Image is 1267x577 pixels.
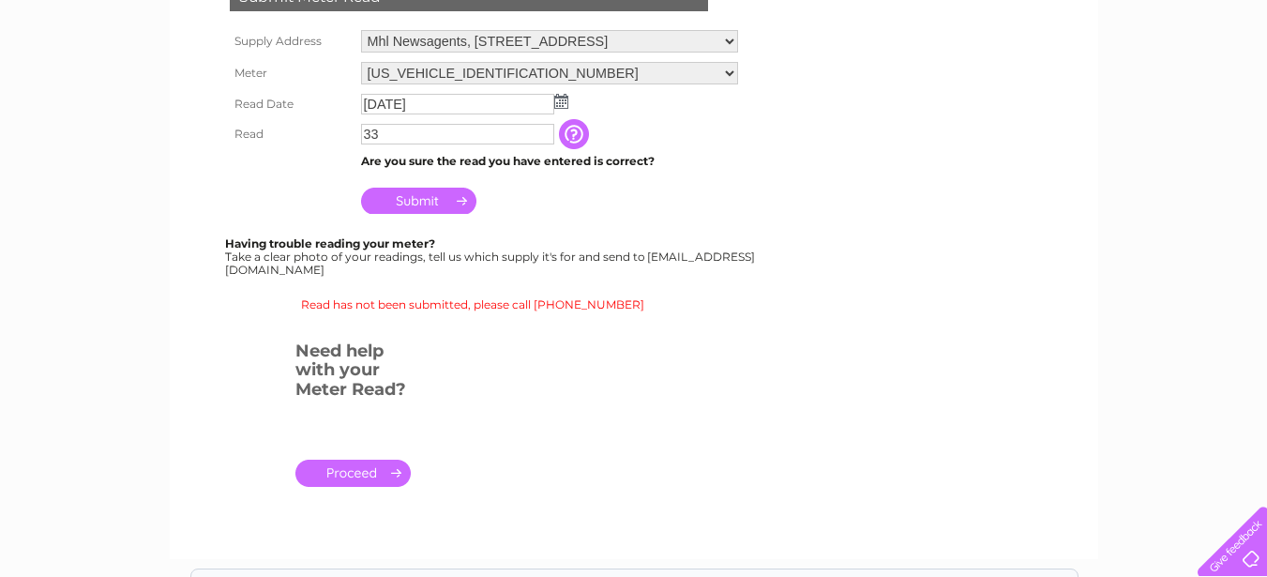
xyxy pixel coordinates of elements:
[356,149,743,174] td: Are you sure the read you have entered is correct?
[1036,80,1093,94] a: Telecoms
[361,188,476,214] input: Submit
[295,338,411,409] h3: Need help with your Meter Read?
[295,460,411,487] a: .
[559,119,593,149] input: Information
[225,119,356,149] th: Read
[225,89,356,119] th: Read Date
[225,236,435,251] b: Having trouble reading your meter?
[1104,80,1131,94] a: Blog
[191,10,1078,91] div: Clear Business is a trading name of Verastar Limited (registered in [GEOGRAPHIC_DATA] No. 3667643...
[188,296,758,313] p: Read has not been submitted, please call [PHONE_NUMBER]
[225,25,356,57] th: Supply Address
[554,94,568,109] img: ...
[225,237,758,276] div: Take a clear photo of your readings, tell us which supply it's for and send to [EMAIL_ADDRESS][DO...
[225,57,356,89] th: Meter
[1205,80,1249,94] a: Log out
[44,49,140,106] img: logo.png
[1142,80,1188,94] a: Contact
[937,80,973,94] a: Water
[984,80,1025,94] a: Energy
[913,9,1043,33] a: 0333 014 3131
